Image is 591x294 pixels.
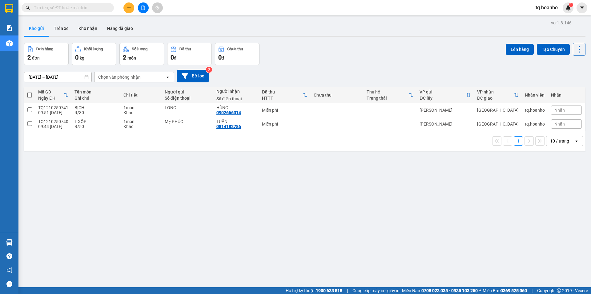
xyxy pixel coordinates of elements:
span: đ [222,56,224,60]
button: aim [152,2,163,13]
div: Chi tiết [123,93,159,97]
div: HTTT [262,96,303,101]
div: Nhân viên [525,93,545,97]
div: TQ1210250740 [38,119,68,124]
button: Lên hàng [506,44,534,55]
div: tq.hoanho [525,122,545,126]
span: 0 [171,54,174,61]
span: 2 [123,54,126,61]
div: 0814182786 [216,124,241,129]
th: Toggle SortBy [474,87,522,103]
th: Toggle SortBy [416,87,474,103]
div: Ghi chú [74,96,117,101]
span: Miền Nam [402,287,478,294]
span: copyright [557,288,561,293]
span: ⚪️ [479,289,481,292]
span: Miền Bắc [483,287,527,294]
div: Trạng thái [367,96,408,101]
span: tq.hoanho [531,4,563,11]
div: BỊCH [74,105,117,110]
button: file-add [138,2,149,13]
button: Trên xe [49,21,74,36]
div: 1 món [123,119,159,124]
button: Đã thu0đ [167,43,212,65]
span: Hỗ trợ kỹ thuật: [286,287,342,294]
img: solution-icon [6,25,13,31]
span: | [532,287,533,294]
button: plus [123,2,134,13]
svg: open [165,75,170,80]
span: món [127,56,136,60]
button: Kho gửi [24,21,49,36]
span: file-add [141,6,145,10]
strong: 0369 525 060 [501,288,527,293]
div: Nhãn [551,93,582,97]
span: message [6,281,12,287]
div: Tên món [74,89,117,94]
div: LONG [165,105,210,110]
button: caret-down [577,2,587,13]
div: Người nhận [216,89,256,94]
button: Khối lượng0kg [72,43,116,65]
th: Toggle SortBy [259,87,311,103]
span: đơn [32,56,40,60]
div: Miễn phí [262,108,308,113]
div: [GEOGRAPHIC_DATA] [477,122,519,126]
div: Đã thu [262,89,303,94]
div: Ngày ĐH [38,96,63,101]
div: R/30 [74,110,117,115]
div: [PERSON_NAME] [420,122,471,126]
div: TQ1210250741 [38,105,68,110]
div: Đã thu [179,47,191,51]
strong: 1900 633 818 [316,288,342,293]
input: Select a date range. [24,72,91,82]
div: Khối lượng [84,47,103,51]
th: Toggle SortBy [364,87,416,103]
div: Số lượng [132,47,147,51]
strong: 0708 023 035 - 0935 103 250 [421,288,478,293]
div: Miễn phí [262,122,308,126]
button: 1 [514,136,523,146]
th: Toggle SortBy [35,87,71,103]
div: Mã GD [38,89,63,94]
span: search [26,6,30,10]
button: Bộ lọc [177,70,209,82]
span: caret-down [579,5,585,10]
div: ĐC lấy [420,96,466,101]
div: 09:44 [DATE] [38,124,68,129]
img: logo-vxr [5,4,13,13]
span: notification [6,267,12,273]
div: ver 1.8.146 [551,19,572,26]
span: aim [155,6,159,10]
div: 1 món [123,105,159,110]
div: Khác [123,110,159,115]
span: Nhãn [554,122,565,126]
div: Số điện thoại [216,96,256,101]
div: Người gửi [165,89,210,94]
span: Nhãn [554,108,565,113]
sup: 2 [206,67,212,73]
div: Chưa thu [314,93,360,97]
div: Chưa thu [227,47,243,51]
span: 1 [570,3,572,7]
img: warehouse-icon [6,40,13,47]
button: Hàng đã giao [102,21,138,36]
div: tq.hoanho [525,108,545,113]
input: Tìm tên, số ĐT hoặc mã đơn [34,4,107,11]
div: ĐC giao [477,96,514,101]
img: warehouse-icon [6,239,13,246]
div: Chọn văn phòng nhận [98,74,141,80]
div: [GEOGRAPHIC_DATA] [477,108,519,113]
div: 0902666314 [216,110,241,115]
div: HÙNG [216,105,256,110]
div: VP gửi [420,89,466,94]
div: MẸ PHÚC [165,119,210,124]
div: Khác [123,124,159,129]
div: Thu hộ [367,89,408,94]
div: 09:51 [DATE] [38,110,68,115]
button: Kho nhận [74,21,102,36]
span: kg [80,56,84,60]
button: Đơn hàng2đơn [24,43,69,65]
div: VP nhận [477,89,514,94]
sup: 1 [569,3,573,7]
